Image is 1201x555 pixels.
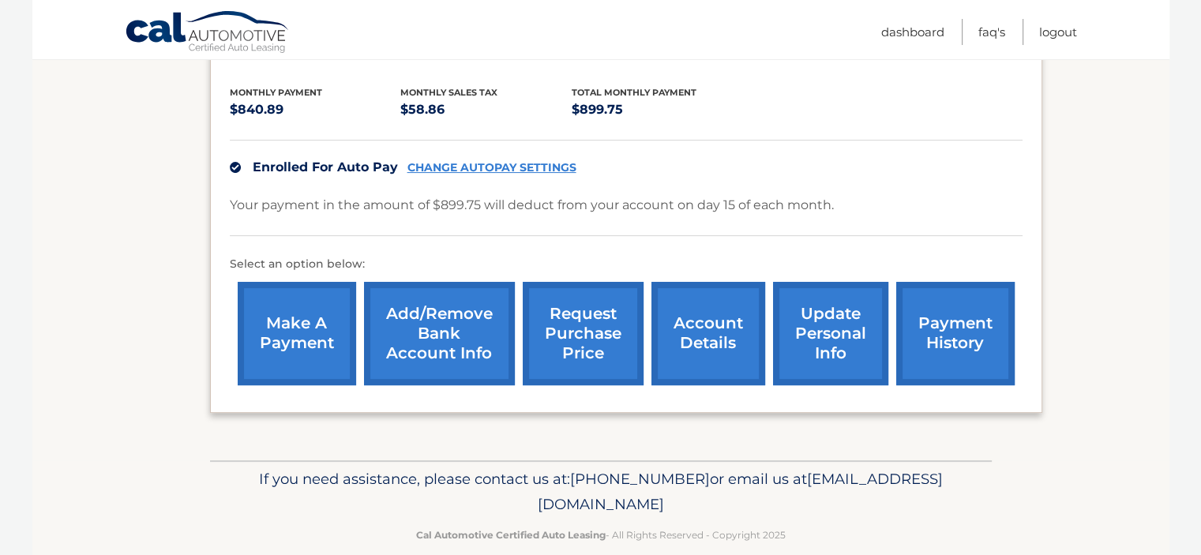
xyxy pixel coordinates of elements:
[570,470,710,488] span: [PHONE_NUMBER]
[238,282,356,385] a: make a payment
[572,87,696,98] span: Total Monthly Payment
[881,19,944,45] a: Dashboard
[773,282,888,385] a: update personal info
[523,282,644,385] a: request purchase price
[253,159,398,174] span: Enrolled For Auto Pay
[220,527,981,543] p: - All Rights Reserved - Copyright 2025
[230,87,322,98] span: Monthly Payment
[364,282,515,385] a: Add/Remove bank account info
[572,99,743,121] p: $899.75
[400,99,572,121] p: $58.86
[416,529,606,541] strong: Cal Automotive Certified Auto Leasing
[896,282,1015,385] a: payment history
[125,10,291,56] a: Cal Automotive
[978,19,1005,45] a: FAQ's
[1039,19,1077,45] a: Logout
[230,194,834,216] p: Your payment in the amount of $899.75 will deduct from your account on day 15 of each month.
[400,87,497,98] span: Monthly sales Tax
[651,282,765,385] a: account details
[230,162,241,173] img: check.svg
[220,467,981,517] p: If you need assistance, please contact us at: or email us at
[407,161,576,174] a: CHANGE AUTOPAY SETTINGS
[230,99,401,121] p: $840.89
[230,255,1023,274] p: Select an option below:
